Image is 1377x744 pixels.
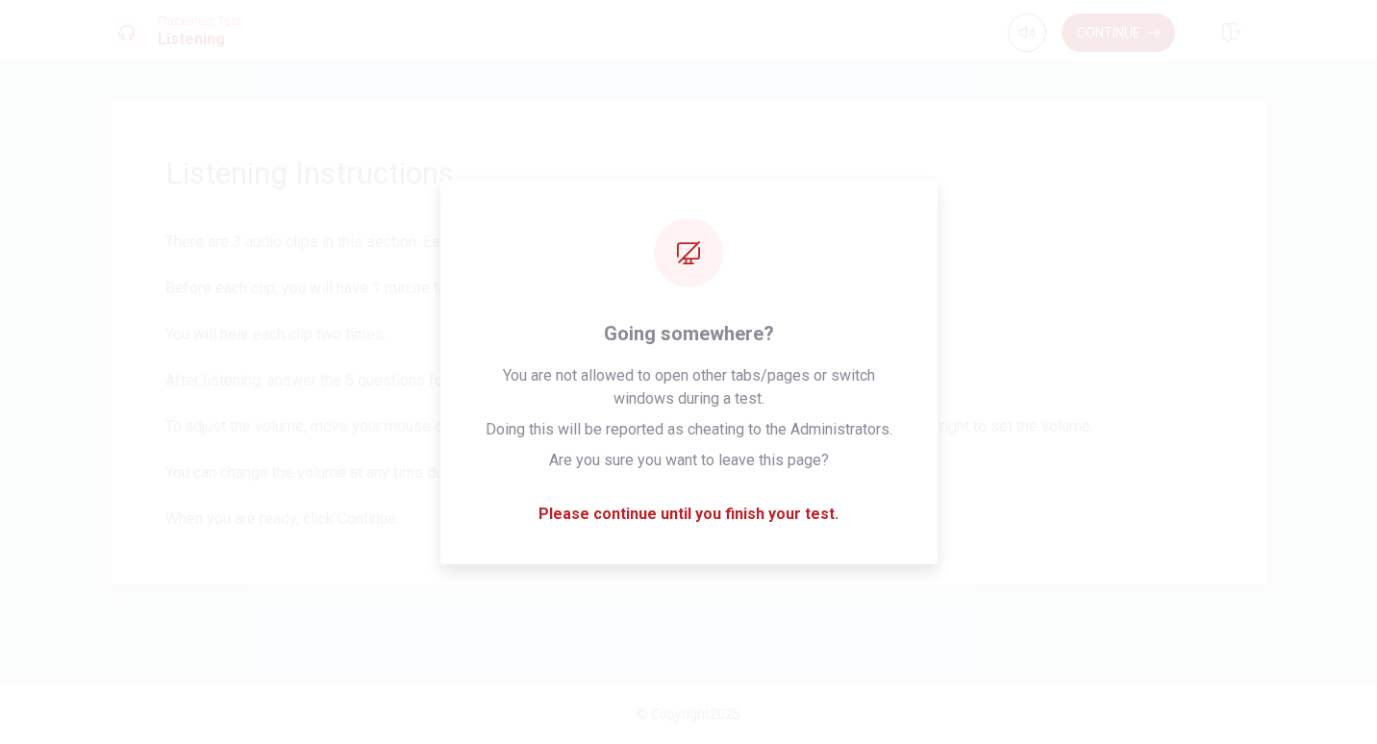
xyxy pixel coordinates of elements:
[158,14,241,28] span: Placement Test
[165,231,1212,531] span: There are 3 audio clips in this section. Each clip has 5 questions. Before each clip, you will ha...
[1062,13,1175,52] button: Continue
[158,28,241,51] h1: Listening
[165,154,1212,192] span: Listening Instructions
[637,707,740,722] span: © Copyright 2025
